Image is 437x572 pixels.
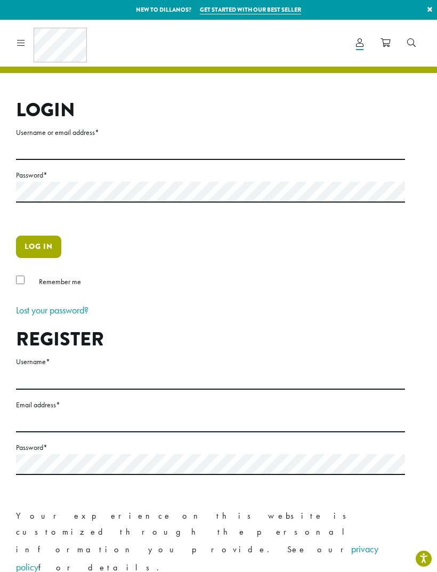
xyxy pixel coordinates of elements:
a: Lost your password? [16,304,88,316]
label: Username [16,355,405,368]
label: Password [16,441,405,454]
h2: Login [16,99,405,122]
h2: Register [16,328,405,351]
label: Email address [16,398,405,412]
a: Get started with our best seller [200,5,301,14]
span: Remember me [39,277,81,286]
a: Search [399,34,424,52]
button: Log in [16,236,61,258]
label: Password [16,168,405,182]
label: Username or email address [16,126,405,139]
